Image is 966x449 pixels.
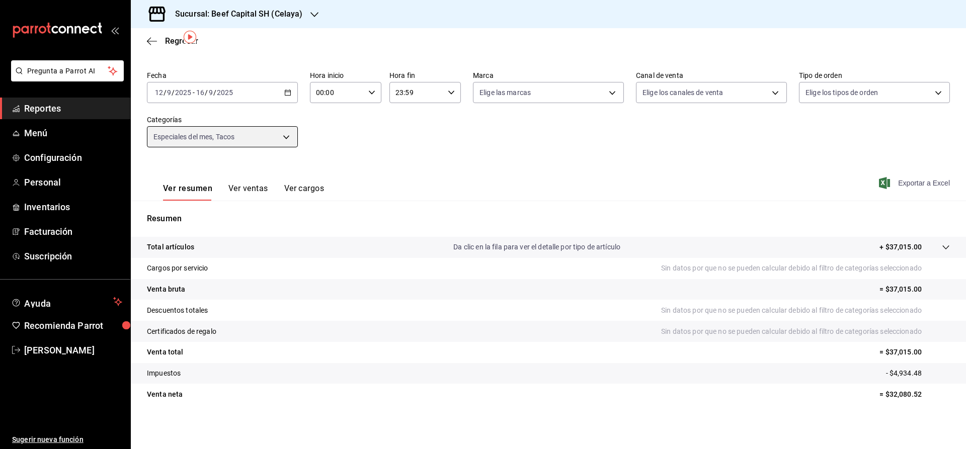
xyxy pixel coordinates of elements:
[310,72,381,79] label: Hora inicio
[147,326,216,337] p: Certificados de regalo
[661,326,950,337] p: Sin datos por que no se pueden calcular debido al filtro de categorías seleccionado
[24,343,122,357] span: [PERSON_NAME]
[453,242,620,252] p: Da clic en la fila para ver el detalle por tipo de artículo
[24,200,122,214] span: Inventarios
[193,88,195,97] span: -
[172,88,175,97] span: /
[7,73,124,83] a: Pregunta a Parrot AI
[196,88,205,97] input: --
[24,151,122,164] span: Configuración
[147,116,298,123] label: Categorías
[147,347,183,357] p: Venta total
[147,36,198,46] button: Regresar
[27,66,108,76] span: Pregunta a Parrot AI
[661,305,950,316] p: Sin datos por que no se pueden calcular debido al filtro de categorías seleccionado
[147,389,183,400] p: Venta neta
[879,242,922,252] p: + $37,015.00
[11,60,124,81] button: Pregunta a Parrot AI
[886,368,950,379] p: - $4,934.48
[216,88,233,97] input: ----
[147,263,208,274] p: Cargos por servicio
[163,184,324,201] div: navigation tabs
[167,88,172,97] input: --
[167,8,302,20] h3: Sucursal: Beef Capital SH (Celaya)
[24,296,109,308] span: Ayuda
[636,72,787,79] label: Canal de venta
[164,88,167,97] span: /
[147,242,194,252] p: Total artículos
[24,102,122,115] span: Reportes
[208,88,213,97] input: --
[389,72,461,79] label: Hora fin
[24,249,122,263] span: Suscripción
[806,87,878,98] span: Elige los tipos de orden
[879,347,950,357] p: = $37,015.00
[661,263,950,274] p: Sin datos por que no se pueden calcular debido al filtro de categorías seleccionado
[153,132,234,142] span: Especiales del mes, Tacos
[642,87,723,98] span: Elige los canales de venta
[24,319,122,332] span: Recomienda Parrot
[879,284,950,295] p: = $37,015.00
[479,87,531,98] span: Elige las marcas
[147,368,181,379] p: Impuestos
[228,184,268,201] button: Ver ventas
[12,434,122,445] span: Sugerir nueva función
[111,26,119,34] button: open_drawer_menu
[24,225,122,238] span: Facturación
[879,389,950,400] p: = $32,080.52
[24,175,122,189] span: Personal
[147,284,185,295] p: Venta bruta
[284,184,325,201] button: Ver cargos
[205,88,208,97] span: /
[213,88,216,97] span: /
[24,126,122,140] span: Menú
[154,88,164,97] input: --
[175,88,192,97] input: ----
[184,31,196,43] img: Tooltip marker
[147,72,298,79] label: Fecha
[165,36,198,46] span: Regresar
[881,177,950,189] button: Exportar a Excel
[147,305,208,316] p: Descuentos totales
[163,184,212,201] button: Ver resumen
[799,72,950,79] label: Tipo de orden
[147,213,950,225] p: Resumen
[473,72,624,79] label: Marca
